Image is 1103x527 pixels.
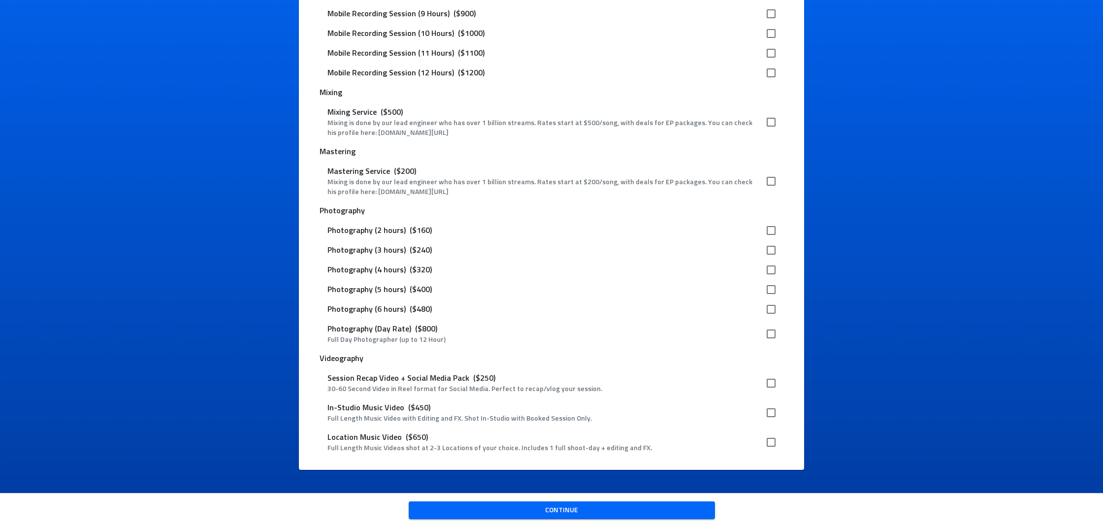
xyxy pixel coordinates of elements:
[454,47,488,59] p: ($1100)
[320,398,783,428] div: In-Studio Music Video($450)Full Length Music Video with Editing and FX. Shot In-Studio with Booke...
[320,319,783,349] div: Photography (Day Rate)($800)Full Day Photographer (up to 12 Hour)
[320,24,783,43] div: Mobile Recording Session (10 Hours)($1000)
[320,368,783,398] div: Session Recap Video + Social Media Pack($250)30-60 Second Video in Reel format for Social Media. ...
[327,264,406,276] p: Photography (4 hours)
[454,67,488,79] p: ($1200)
[320,63,783,83] div: Mobile Recording Session (12 Hours)($1200)
[327,8,450,20] p: Mobile Recording Session (9 Hours)
[320,221,783,240] div: Photography (2 hours)($160)
[320,280,783,299] div: Photography (5 hours)($400)
[327,284,406,296] p: Photography (5 hours)
[327,67,454,79] p: Mobile Recording Session (12 Hours)
[390,165,420,177] p: ($200)
[327,443,759,453] p: Full Length Music Videos shot at 2-3 Locations of your choice. Includes 1 full shoot-day + editin...
[320,87,783,99] p: Mixing
[327,47,454,59] p: Mobile Recording Session (11 Hours)
[320,260,783,280] div: Photography (4 hours)($320)
[406,225,436,236] p: ($160)
[327,28,454,39] p: Mobile Recording Session (10 Hours)
[320,162,783,201] div: Mastering Service($200)Mixing is done by our lead engineer who has over 1 billion streams. Rates ...
[406,264,436,276] p: ($320)
[327,106,377,118] p: Mixing Service
[320,146,783,158] p: Mastering
[406,284,436,296] p: ($400)
[320,353,783,364] p: Videography
[469,372,499,384] p: ($250)
[411,323,441,335] p: ($800)
[327,244,406,256] p: Photography (3 hours)
[320,428,783,457] div: Location Music Video($650)Full Length Music Videos shot at 2-3 Locations of your choice. Includes...
[404,402,434,414] p: ($450)
[327,165,390,177] p: Mastering Service
[327,303,406,315] p: Photography (6 hours)
[327,335,759,345] p: Full Day Photographer (up to 12 Hour)
[327,323,411,335] p: Photography (Day Rate)
[327,402,404,414] p: In-Studio Music Video
[327,372,469,384] p: Session Recap Video + Social Media Pack
[320,4,783,24] div: Mobile Recording Session (9 Hours)($900)
[327,431,402,443] p: Location Music Video
[406,303,436,315] p: ($480)
[450,8,480,20] p: ($900)
[320,43,783,63] div: Mobile Recording Session (11 Hours)($1100)
[327,177,759,197] p: Mixing is done by our lead engineer who has over 1 billion streams. Rates start at $200/song, wit...
[454,28,488,39] p: ($1000)
[377,106,407,118] p: ($500)
[327,384,759,394] p: 30-60 Second Video in Reel format for Social Media. Perfect to recap/vlog your session.
[406,244,436,256] p: ($240)
[327,414,759,424] p: Full Length Music Video with Editing and FX. Shot In-Studio with Booked Session Only.
[327,225,406,236] p: Photography (2 hours)
[320,240,783,260] div: Photography (3 hours)($240)
[320,299,783,319] div: Photography (6 hours)($480)
[402,431,432,443] p: ($650)
[327,118,759,138] p: Mixing is done by our lead engineer who has over 1 billion streams. Rates start at $500/song, wit...
[320,102,783,142] div: Mixing Service($500)Mixing is done by our lead engineer who has over 1 billion streams. Rates sta...
[320,205,783,217] p: Photography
